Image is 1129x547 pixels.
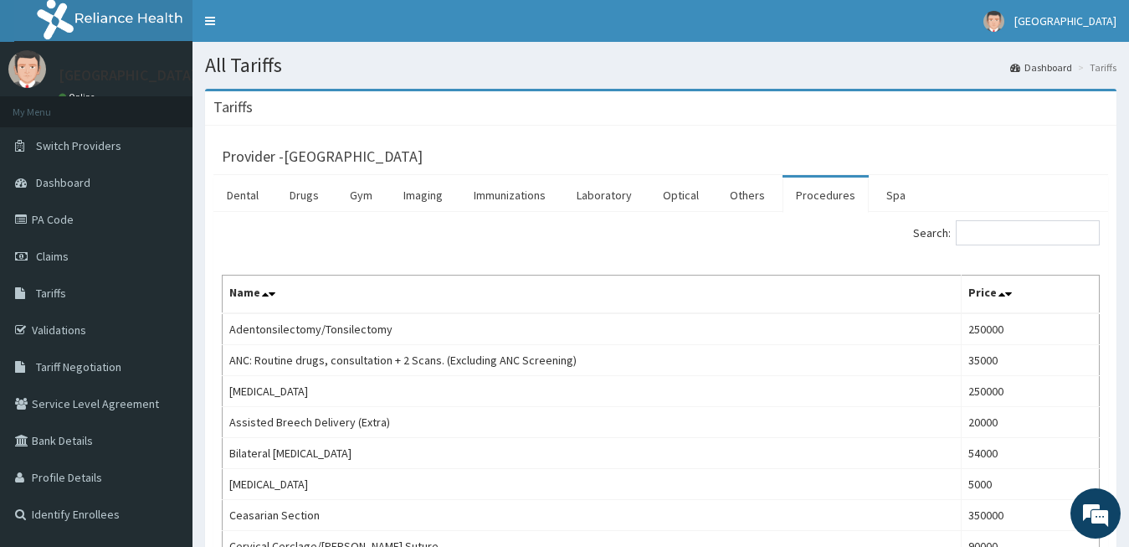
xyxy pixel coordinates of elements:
td: [MEDICAL_DATA] [223,469,962,500]
a: Dashboard [1010,60,1072,75]
a: Dental [213,178,272,213]
th: Name [223,276,962,314]
a: Drugs [276,178,332,213]
a: Optical [649,178,712,213]
input: Search: [956,220,1100,245]
a: Laboratory [563,178,645,213]
a: Gym [336,178,386,213]
span: Tariffs [36,286,66,301]
a: Immunizations [460,178,559,213]
td: Adentonsilectomy/Tonsilectomy [223,313,962,345]
li: Tariffs [1074,60,1116,75]
span: [GEOGRAPHIC_DATA] [1014,13,1116,28]
a: Others [716,178,778,213]
img: User Image [8,50,46,88]
td: 35000 [961,345,1099,376]
h1: All Tariffs [205,54,1116,76]
th: Price [961,276,1099,314]
span: Switch Providers [36,138,121,153]
h3: Tariffs [213,100,253,115]
label: Search: [913,220,1100,245]
span: Tariff Negotiation [36,359,121,374]
a: Online [59,91,99,103]
span: Dashboard [36,175,90,190]
img: User Image [983,11,1004,32]
td: ANC: Routine drugs, consultation + 2 Scans. (Excluding ANC Screening) [223,345,962,376]
td: 350000 [961,500,1099,531]
td: 5000 [961,469,1099,500]
td: Ceasarian Section [223,500,962,531]
td: Assisted Breech Delivery (Extra) [223,407,962,438]
span: Claims [36,249,69,264]
h3: Provider - [GEOGRAPHIC_DATA] [222,149,423,164]
a: Spa [873,178,919,213]
td: 250000 [961,313,1099,345]
a: Imaging [390,178,456,213]
td: [MEDICAL_DATA] [223,376,962,407]
td: 250000 [961,376,1099,407]
a: Procedures [783,178,869,213]
td: 20000 [961,407,1099,438]
td: 54000 [961,438,1099,469]
td: Bilateral [MEDICAL_DATA] [223,438,962,469]
p: [GEOGRAPHIC_DATA] [59,68,197,83]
